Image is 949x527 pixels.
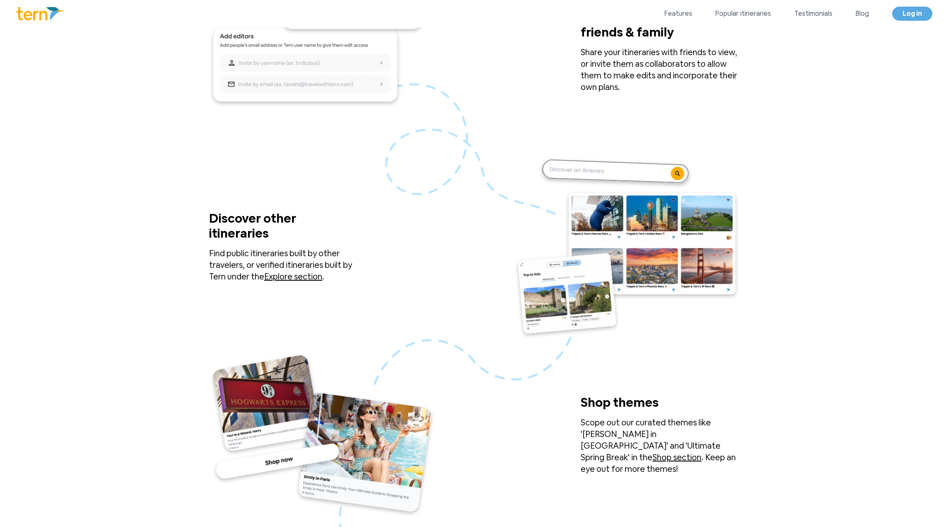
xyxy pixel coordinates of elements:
a: Explore section [264,271,322,282]
a: Testimonials [794,9,832,19]
p: Find public itineraries built by other travelers, or verified itineraries built by Tern under the . [209,248,368,282]
a: Blog [856,9,869,19]
p: Collaborate with friends & family [581,10,713,46]
a: Shop section [652,452,701,463]
img: Logo [17,7,65,20]
p: Discover other itineraries [209,211,342,248]
p: Scope out our curated themes like '[PERSON_NAME] in [GEOGRAPHIC_DATA]' and 'Ultimate Spring Break... [581,417,740,475]
a: Popular itineraries [715,9,771,19]
span: Log in [903,9,922,18]
a: Log in [892,7,932,21]
p: Shop themes [581,395,713,417]
p: Share your itineraries with friends to view, or invite them as collaborators to allow them to mak... [581,46,740,93]
img: shop.dbb0808e.svg [209,353,436,517]
img: discover.5554bef2.svg [513,154,740,340]
a: Features [664,9,692,19]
